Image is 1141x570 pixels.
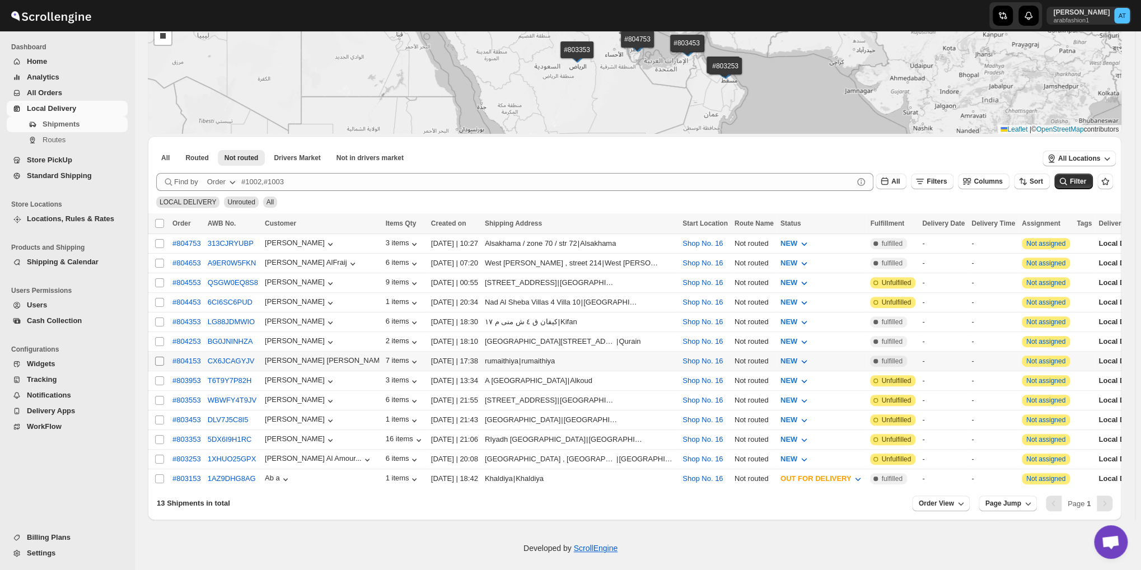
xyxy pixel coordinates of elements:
button: Page Jump [979,496,1037,511]
button: Tracking [7,372,128,387]
button: Delivery Apps [7,403,128,419]
div: [PERSON_NAME] [265,395,336,407]
button: Cash Collection [7,313,128,329]
button: Unrouted [218,150,265,166]
span: NEW [780,298,797,306]
button: Shipping & Calendar [7,254,128,270]
span: Order View [919,499,954,508]
button: 9 items [386,278,420,289]
button: DLV7J5C8I5 [208,415,249,424]
button: Not assigned [1026,475,1065,483]
div: [PERSON_NAME] [265,317,336,328]
a: OpenStreetMap [1036,125,1084,133]
button: Not assigned [1026,396,1065,404]
div: [PERSON_NAME] AlFraij [265,258,358,269]
button: Shop No. 16 [682,298,723,306]
div: #804553 [172,278,201,287]
button: #803153 [172,474,201,483]
img: Marker [569,50,586,63]
button: [PERSON_NAME] [265,278,336,289]
span: OUT FOR DELIVERY [780,474,852,483]
button: Not assigned [1026,436,1065,443]
span: Customer [265,219,296,227]
span: NEW [780,376,797,385]
button: Not assigned [1026,357,1065,365]
div: Not routed [735,238,774,249]
button: WBWFY4T9JV [208,396,256,404]
span: Find by [174,176,198,188]
button: Not assigned [1026,318,1065,326]
span: NEW [780,337,797,345]
button: All [876,174,906,189]
img: Marker [717,67,734,79]
span: Drivers Market [274,153,320,162]
button: [PERSON_NAME] [PERSON_NAME] [265,356,379,367]
span: Billing Plans [27,533,71,541]
div: | [485,277,676,288]
div: © contributors [998,125,1121,134]
span: Routes [43,136,66,144]
button: NEW [774,431,816,448]
div: #803953 [172,376,201,385]
button: NEW [774,235,816,253]
button: [PERSON_NAME] Al Amour... [265,454,373,465]
span: WorkFlow [27,422,62,431]
div: #804653 [172,259,201,267]
button: [PERSON_NAME] [265,434,336,446]
button: NEW [774,333,816,351]
button: Billing Plans [7,530,128,545]
button: Ab a [265,474,291,485]
img: Marker [629,40,646,52]
button: 6 items [386,454,420,465]
img: Marker [679,44,695,56]
button: Shop No. 16 [682,239,723,247]
button: Shop No. 16 [682,317,723,326]
span: Tags [1077,219,1092,227]
button: NEW [774,372,816,390]
div: West [PERSON_NAME] [605,258,662,269]
span: NEW [780,278,797,287]
button: 1 items [386,474,420,485]
button: Routed [179,150,215,166]
span: Start Location [682,219,728,227]
button: Widgets [7,356,128,372]
span: NEW [780,455,797,463]
button: Analytics [7,69,128,85]
span: Users Permissions [11,286,129,295]
button: NEW [774,254,816,272]
button: 6 items [386,317,420,328]
button: Sort [1014,174,1050,189]
button: #803553 [172,396,201,404]
button: #804253 [172,337,201,345]
div: 3 items [386,239,420,250]
div: [PERSON_NAME] [265,239,336,250]
button: NEW [774,391,816,409]
button: T6T9Y7P82H [208,376,252,385]
span: Cash Collection [27,316,82,325]
button: #803453 [172,415,201,424]
a: ScrollEngine [573,544,618,553]
button: 2 items [386,337,420,348]
span: Delivery Date [922,219,965,227]
span: fulfilled [881,259,902,268]
button: 313CJRYUBP [208,239,254,247]
a: Leaflet [1000,125,1027,133]
span: LOCAL DELIVERY [160,198,216,206]
button: NEW [774,313,816,331]
button: 1AZ9DHG8AG [208,474,256,483]
p: [PERSON_NAME] [1053,8,1110,17]
button: 1 items [386,297,420,309]
button: 1 items [386,415,420,426]
button: Not assigned [1026,455,1065,463]
button: Shipments [7,116,128,132]
div: - [971,258,1015,269]
button: CX6JCAGYJV [208,357,255,365]
button: NEW [774,450,816,468]
p: arabfashion1 [1053,17,1110,24]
